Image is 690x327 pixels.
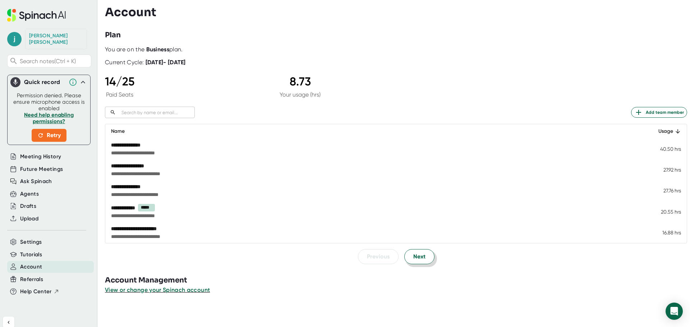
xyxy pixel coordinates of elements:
[280,91,321,98] div: Your usage (hrs)
[20,263,42,271] button: Account
[105,59,186,66] div: Current Cycle:
[105,275,690,286] h3: Account Management
[7,32,22,46] span: j
[105,91,134,98] div: Paid Seats
[280,75,321,88] div: 8.73
[631,107,687,118] button: Add team member
[640,180,687,201] td: 27.76 hrs
[20,275,43,284] button: Referrals
[634,108,684,117] span: Add team member
[20,190,39,198] button: Agents
[105,75,134,88] div: 14 / 25
[367,252,390,261] span: Previous
[20,58,89,65] span: Search notes (Ctrl + K)
[640,201,687,222] td: 20.55 hrs
[20,251,42,259] button: Tutorials
[105,5,156,19] h3: Account
[20,215,38,223] button: Upload
[20,288,59,296] button: Help Center
[105,286,210,293] span: View or change your Spinach account
[111,127,635,136] div: Name
[358,249,399,264] button: Previous
[10,75,87,89] div: Quick record
[12,92,86,142] div: Permission denied. Please ensure microphone access is enabled
[640,139,687,159] td: 40.50 hrs
[119,108,195,117] input: Search by name or email...
[640,222,687,243] td: 16.88 hrs
[105,46,687,53] div: You are on the plan.
[20,238,42,246] button: Settings
[20,177,52,186] button: Ask Spinach
[404,249,434,264] button: Next
[146,59,186,66] b: [DATE] - [DATE]
[20,202,36,210] button: Drafts
[413,252,425,261] span: Next
[24,112,74,125] a: Need help enabling permissions?
[640,159,687,180] td: 27.92 hrs
[666,303,683,320] div: Open Intercom Messenger
[24,79,65,86] div: Quick record
[20,165,63,173] button: Future Meetings
[105,286,210,294] button: View or change your Spinach account
[32,129,66,142] button: Retry
[146,46,169,53] b: Business
[20,288,52,296] span: Help Center
[29,33,83,45] div: Joe Neustein
[646,127,681,136] div: Usage
[37,131,61,140] span: Retry
[105,30,121,41] h3: Plan
[20,153,61,161] button: Meeting History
